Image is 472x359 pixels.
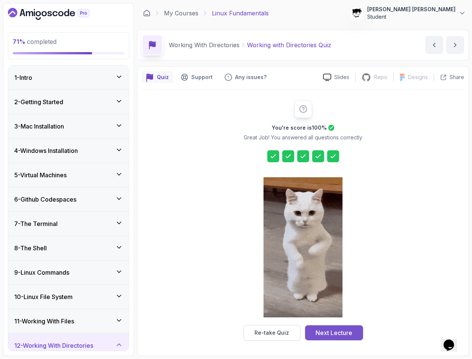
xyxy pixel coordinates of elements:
[349,6,466,21] button: user profile image[PERSON_NAME] [PERSON_NAME]Student
[14,97,63,106] h3: 2 - Getting Started
[14,268,69,277] h3: 9 - Linux Commands
[164,9,198,18] a: My Courses
[14,244,47,253] h3: 8 - The Shell
[305,325,363,340] button: Next Lecture
[14,73,32,82] h3: 1 - Intro
[8,260,129,284] button: 9-Linux Commands
[244,134,362,141] p: Great Job! You answered all questions correctly
[408,73,428,81] p: Designs
[220,71,271,83] button: Feedback button
[255,329,289,337] div: Re-take Quiz
[212,9,269,18] p: Linux Fundamentals
[8,163,129,187] button: 5-Virtual Machines
[13,38,25,45] span: 71 %
[14,341,93,350] h3: 12 - Working With Directories
[316,328,352,337] div: Next Lecture
[8,8,107,20] a: Dashboard
[350,6,364,20] img: user profile image
[334,73,349,81] p: Slides
[8,309,129,333] button: 11-Working With Files
[142,71,173,83] button: quiz button
[434,73,464,81] button: Share
[14,195,76,204] h3: 6 - Github Codespaces
[14,292,73,301] h3: 10 - Linux File System
[8,236,129,260] button: 8-The Shell
[143,9,150,17] a: Dashboard
[157,73,169,81] p: Quiz
[235,73,267,81] p: Any issues?
[264,177,342,317] img: cool-cat
[8,114,129,138] button: 3-Mac Installation
[176,71,217,83] button: Support button
[14,317,74,326] h3: 11 - Working With Files
[14,171,67,179] h3: 5 - Virtual Machines
[441,329,465,352] iframe: chat widget
[367,6,456,13] p: [PERSON_NAME] [PERSON_NAME]
[247,40,331,49] p: Working with Directories Quiz
[367,13,456,21] p: Student
[8,212,129,236] button: 7-The Terminal
[8,90,129,114] button: 2-Getting Started
[243,325,301,341] button: Re-take Quiz
[8,66,129,90] button: 1-Intro
[450,73,464,81] p: Share
[272,124,327,132] h2: You're score is 100 %
[8,139,129,163] button: 4-Windows Installation
[169,40,240,49] p: Working With Directories
[317,73,355,81] a: Slides
[374,73,387,81] p: Repo
[191,73,213,81] p: Support
[14,146,78,155] h3: 4 - Windows Installation
[13,38,57,45] span: completed
[14,122,64,131] h3: 3 - Mac Installation
[8,187,129,211] button: 6-Github Codespaces
[425,36,443,54] button: previous content
[446,36,464,54] button: next content
[14,219,58,228] h3: 7 - The Terminal
[8,285,129,309] button: 10-Linux File System
[8,334,129,358] button: 12-Working With Directories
